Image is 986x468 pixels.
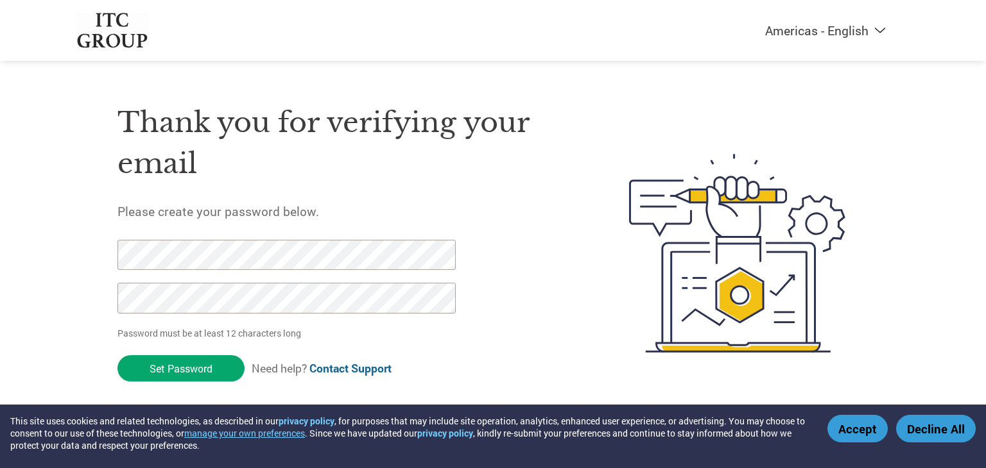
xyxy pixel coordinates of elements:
img: create-password [606,83,869,423]
p: Password must be at least 12 characters long [117,326,460,340]
button: Decline All [896,415,976,442]
h1: Thank you for verifying your email [117,102,568,185]
button: manage your own preferences [184,427,305,439]
button: Accept [827,415,888,442]
a: privacy policy [417,427,473,439]
a: privacy policy [279,415,334,427]
span: Need help? [252,361,392,376]
a: Contact Support [309,361,392,376]
h5: Please create your password below. [117,203,568,219]
img: ITC Group [76,13,149,48]
div: This site uses cookies and related technologies, as described in our , for purposes that may incl... [10,415,809,451]
input: Set Password [117,355,245,381]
